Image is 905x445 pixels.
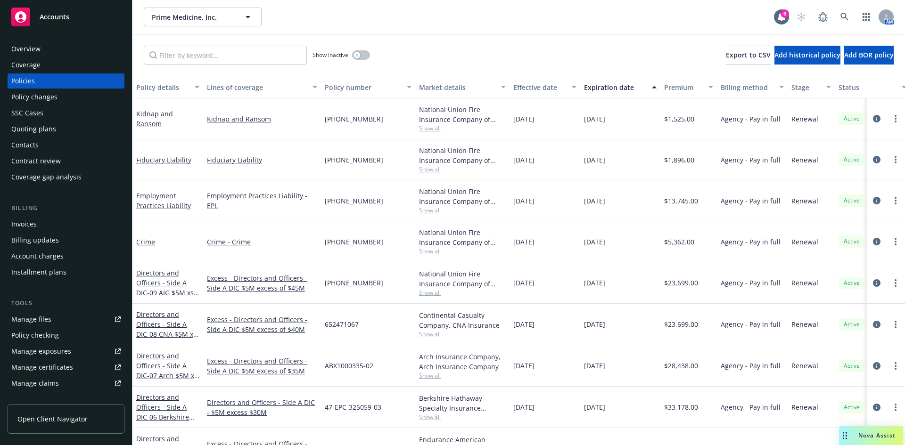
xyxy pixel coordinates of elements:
span: Active [842,362,861,370]
div: National Union Fire Insurance Company of [GEOGRAPHIC_DATA], [GEOGRAPHIC_DATA], AIG [419,227,506,247]
a: Coverage [8,57,124,73]
a: Accounts [8,4,124,30]
span: Active [842,155,861,164]
span: [DATE] [584,278,605,288]
span: [DATE] [513,278,535,288]
span: $33,178.00 [664,402,698,412]
span: [DATE] [584,361,605,371]
a: Account charges [8,249,124,264]
a: Manage files [8,312,124,327]
a: Manage claims [8,376,124,391]
a: Excess - Directors and Officers - Side A DIC $5M excess of $35M [207,356,317,376]
span: [DATE] [584,402,605,412]
button: Market details [415,76,510,98]
button: Expiration date [580,76,660,98]
a: circleInformation [871,236,882,247]
span: 47-EPC-325059-03 [325,402,381,412]
a: circleInformation [871,402,882,413]
span: [DATE] [513,319,535,329]
a: more [890,402,901,413]
a: Search [835,8,854,26]
a: SSC Cases [8,105,124,121]
span: - 08 CNA $5M xs $40M XS [136,330,198,348]
span: Renewal [791,237,818,247]
span: [DATE] [513,114,535,124]
a: more [890,360,901,372]
div: Manage claims [11,376,59,391]
a: more [890,113,901,124]
a: Billing updates [8,233,124,248]
span: [DATE] [584,196,605,206]
a: circleInformation [871,319,882,330]
span: Add historical policy [774,50,840,59]
button: Policy number [321,76,415,98]
span: Active [842,279,861,287]
div: Expiration date [584,82,646,92]
div: Stage [791,82,821,92]
button: Policy details [132,76,203,98]
span: Show all [419,206,506,214]
a: Manage exposures [8,344,124,359]
span: Agency - Pay in full [721,361,781,371]
span: [DATE] [513,361,535,371]
a: Directors and Officers - Side A DIC - $5M excess $30M [207,397,317,417]
button: Billing method [717,76,788,98]
button: Export to CSV [726,46,771,65]
span: Show all [419,372,506,380]
a: Manage certificates [8,360,124,375]
div: Effective date [513,82,566,92]
div: Contacts [11,138,39,153]
div: Billing method [721,82,773,92]
span: ABX1000335-02 [325,361,373,371]
a: Policies [8,73,124,89]
a: Directors and Officers - Side A DIC [136,310,197,348]
span: Active [842,403,861,412]
div: Installment plans [11,265,66,280]
span: [PHONE_NUMBER] [325,155,383,165]
a: Excess - Directors and Officers - Side A DIC $5M excess of $45M [207,273,317,293]
span: [PHONE_NUMBER] [325,114,383,124]
div: National Union Fire Insurance Company of [GEOGRAPHIC_DATA], [GEOGRAPHIC_DATA], AIG [419,105,506,124]
span: - 06 Berkshire $5M xs $30M Lead Side A [136,413,195,441]
span: - 09 AIG $5M xs $45M XS Side A [136,288,199,307]
a: more [890,319,901,330]
a: circleInformation [871,154,882,165]
a: Fiduciary Liability [207,155,317,165]
div: Contract review [11,154,61,169]
span: Accounts [40,13,69,21]
input: Filter by keyword... [144,46,307,65]
button: Premium [660,76,717,98]
a: Report a Bug [814,8,832,26]
span: [PHONE_NUMBER] [325,196,383,206]
span: Show all [419,165,506,173]
span: Show all [419,289,506,297]
span: Renewal [791,319,818,329]
a: Quoting plans [8,121,124,137]
a: circleInformation [871,360,882,372]
span: Open Client Navigator [17,414,88,424]
span: Active [842,196,861,205]
span: Show all [419,247,506,255]
a: Excess - Directors and Officers - Side A DIC $5M excess of $40M [207,315,317,334]
a: more [890,236,901,247]
a: Employment Practices Liability - EPL [207,191,317,210]
a: Crime [136,237,155,246]
button: Stage [788,76,835,98]
span: [DATE] [513,402,535,412]
div: Status [839,82,896,92]
div: Berkshire Hathaway Specialty Insurance Company, Berkshire Hathaway Specialty Insurance [419,393,506,413]
span: Renewal [791,155,818,165]
span: $23,699.00 [664,319,698,329]
a: Contract review [8,154,124,169]
a: more [890,277,901,289]
div: Market details [419,82,495,92]
div: Continental Casualty Company, CNA Insurance [419,310,506,330]
span: Active [842,320,861,329]
button: Lines of coverage [203,76,321,98]
span: $1,525.00 [664,114,694,124]
div: Arch Insurance Company, Arch Insurance Company [419,352,506,372]
div: Premium [664,82,703,92]
a: Coverage gap analysis [8,170,124,185]
button: Nova Assist [839,426,903,445]
span: [DATE] [584,319,605,329]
